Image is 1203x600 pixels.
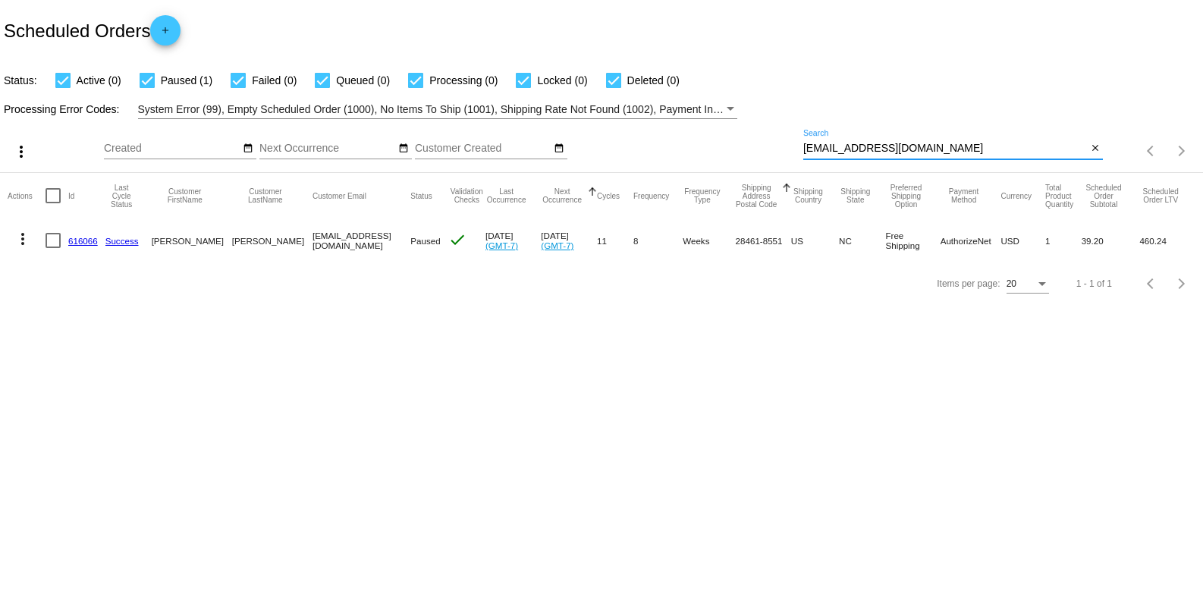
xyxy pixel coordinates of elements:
[1136,269,1167,299] button: Previous page
[232,187,299,204] button: Change sorting for CustomerLastName
[627,71,680,90] span: Deleted (0)
[243,143,253,155] mat-icon: date_range
[138,100,738,119] mat-select: Filter by Processing Error Codes
[633,191,669,200] button: Change sorting for Frequency
[485,240,518,250] a: (GMT-7)
[410,236,440,246] span: Paused
[415,143,551,155] input: Customer Created
[1082,184,1126,209] button: Change sorting for Subtotal
[736,184,777,209] button: Change sorting for ShippingPostcode
[1000,191,1032,200] button: Change sorting for CurrencyIso
[1087,141,1103,157] button: Clear
[1045,173,1082,218] mat-header-cell: Total Product Quantity
[1090,143,1101,155] mat-icon: close
[839,187,872,204] button: Change sorting for ShippingState
[429,71,498,90] span: Processing (0)
[485,218,541,262] mat-cell: [DATE]
[105,184,138,209] button: Change sorting for LastProcessingCycleId
[448,173,485,218] mat-header-cell: Validation Checks
[885,184,926,209] button: Change sorting for PreferredShippingOption
[313,218,410,262] mat-cell: [EMAIL_ADDRESS][DOMAIN_NAME]
[791,187,825,204] button: Change sorting for ShippingCountry
[398,143,409,155] mat-icon: date_range
[937,278,1000,289] div: Items per page:
[4,103,120,115] span: Processing Error Codes:
[152,187,218,204] button: Change sorting for CustomerFirstName
[1139,218,1195,262] mat-cell: 460.24
[156,25,174,43] mat-icon: add
[1007,279,1049,290] mat-select: Items per page:
[683,187,721,204] button: Change sorting for FrequencyType
[68,236,98,246] a: 616066
[448,231,466,249] mat-icon: check
[554,143,564,155] mat-icon: date_range
[1167,136,1197,166] button: Next page
[410,191,432,200] button: Change sorting for Status
[68,191,74,200] button: Change sorting for Id
[152,218,232,262] mat-cell: [PERSON_NAME]
[336,71,390,90] span: Queued (0)
[541,187,583,204] button: Change sorting for NextOccurrenceUtc
[1139,187,1182,204] button: Change sorting for LifetimeValue
[4,15,181,46] h2: Scheduled Orders
[1045,218,1082,262] mat-cell: 1
[633,218,683,262] mat-cell: 8
[259,143,396,155] input: Next Occurrence
[736,218,791,262] mat-cell: 28461-8551
[839,218,885,262] mat-cell: NC
[252,71,297,90] span: Failed (0)
[313,191,366,200] button: Change sorting for CustomerEmail
[1000,218,1045,262] mat-cell: USD
[541,240,573,250] a: (GMT-7)
[4,74,37,86] span: Status:
[1082,218,1140,262] mat-cell: 39.20
[77,71,121,90] span: Active (0)
[105,236,139,246] a: Success
[14,230,32,248] mat-icon: more_vert
[232,218,313,262] mat-cell: [PERSON_NAME]
[683,218,735,262] mat-cell: Weeks
[803,143,1087,155] input: Search
[537,71,587,90] span: Locked (0)
[12,143,30,161] mat-icon: more_vert
[1007,278,1016,289] span: 20
[8,173,46,218] mat-header-cell: Actions
[941,218,1001,262] mat-cell: AuthorizeNet
[1136,136,1167,166] button: Previous page
[1167,269,1197,299] button: Next page
[941,187,988,204] button: Change sorting for PaymentMethod.Type
[791,218,839,262] mat-cell: US
[104,143,240,155] input: Created
[1076,278,1112,289] div: 1 - 1 of 1
[541,218,597,262] mat-cell: [DATE]
[485,187,527,204] button: Change sorting for LastOccurrenceUtc
[885,218,940,262] mat-cell: Free Shipping
[597,191,620,200] button: Change sorting for Cycles
[161,71,212,90] span: Paused (1)
[597,218,633,262] mat-cell: 11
